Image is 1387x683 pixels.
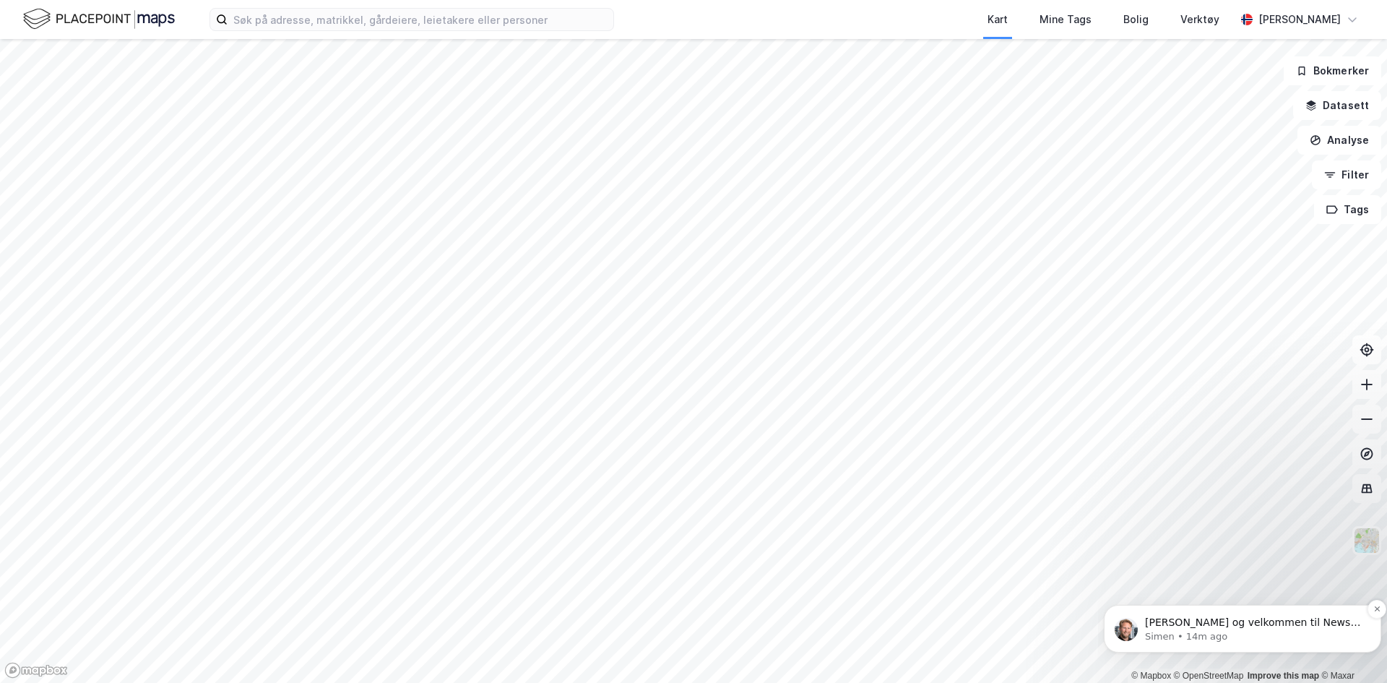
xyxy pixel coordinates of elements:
div: Verktøy [1180,11,1219,28]
button: Analyse [1297,126,1381,155]
button: Datasett [1293,91,1381,120]
iframe: Intercom notifications message [1098,575,1387,676]
div: [PERSON_NAME] [1258,11,1341,28]
a: Mapbox [1131,671,1171,681]
img: logo.f888ab2527a4732fd821a326f86c7f29.svg [23,7,175,32]
input: Søk på adresse, matrikkel, gårdeiere, leietakere eller personer [228,9,613,30]
a: OpenStreetMap [1174,671,1244,681]
button: Bokmerker [1284,56,1381,85]
div: Bolig [1123,11,1149,28]
div: Kart [988,11,1008,28]
img: Z [1353,527,1380,554]
button: Filter [1312,160,1381,189]
button: Tags [1314,195,1381,224]
a: Mapbox homepage [4,662,68,679]
div: Mine Tags [1040,11,1092,28]
a: Improve this map [1248,671,1319,681]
